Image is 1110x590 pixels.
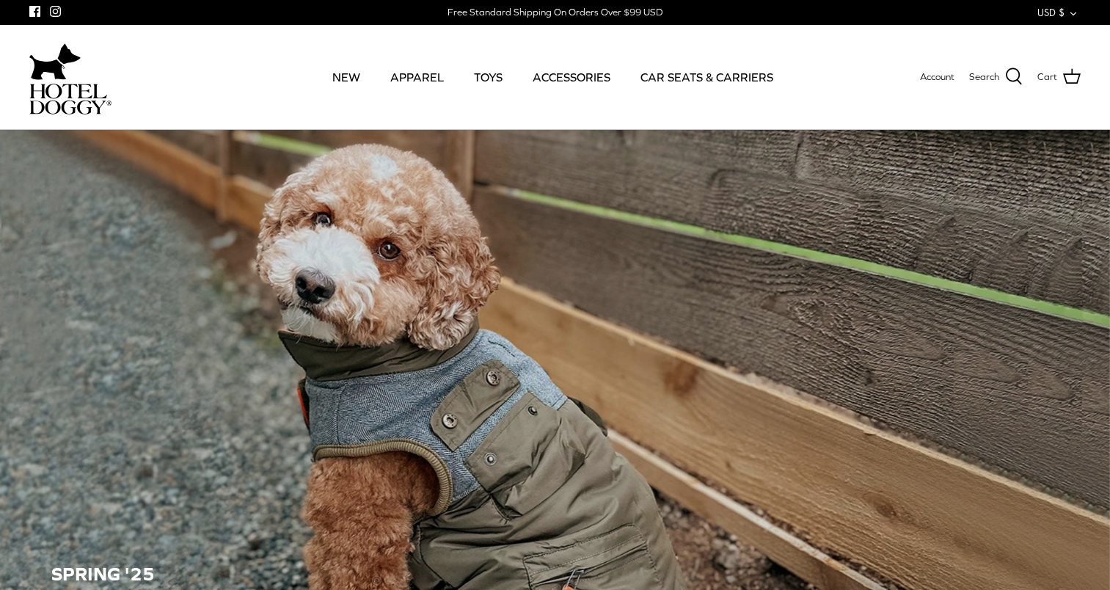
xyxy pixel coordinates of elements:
[627,52,786,102] a: CAR SEATS & CARRIERS
[969,68,1023,87] a: Search
[448,6,662,19] div: Free Standard Shipping On Orders Over $99 USD
[519,52,624,102] a: ACCESSORIES
[1037,68,1081,87] a: Cart
[51,564,1059,585] h2: SPRING '25
[969,70,999,85] span: Search
[461,52,516,102] a: TOYS
[448,1,662,23] a: Free Standard Shipping On Orders Over $99 USD
[218,52,888,102] div: Primary navigation
[29,40,112,114] a: hoteldoggycom
[29,40,81,84] img: dog-icon.svg
[920,70,954,85] a: Account
[29,84,112,114] img: hoteldoggycom
[920,71,954,82] span: Account
[377,52,457,102] a: APPAREL
[319,52,373,102] a: NEW
[29,6,40,17] a: Facebook
[50,6,61,17] a: Instagram
[1037,70,1057,85] span: Cart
